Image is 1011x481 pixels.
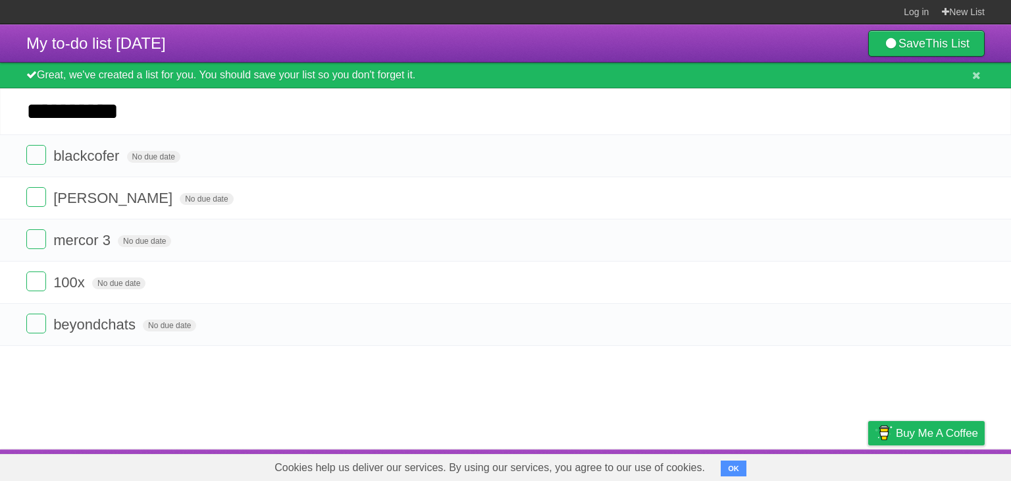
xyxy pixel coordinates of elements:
[26,229,46,249] label: Done
[53,232,114,248] span: mercor 3
[26,314,46,333] label: Done
[261,455,718,481] span: Cookies help us deliver our services. By using our services, you agree to our use of cookies.
[118,235,171,247] span: No due date
[53,148,122,164] span: blackcofer
[868,30,985,57] a: SaveThis List
[143,320,196,331] span: No due date
[902,453,985,478] a: Suggest a feature
[868,421,985,445] a: Buy me a coffee
[180,193,233,205] span: No due date
[92,277,145,289] span: No due date
[737,453,790,478] a: Developers
[26,271,46,291] label: Done
[26,187,46,207] label: Done
[53,316,139,333] span: beyondchats
[896,422,978,445] span: Buy me a coffee
[26,34,166,52] span: My to-do list [DATE]
[925,37,970,50] b: This List
[53,190,176,206] span: [PERSON_NAME]
[693,453,721,478] a: About
[875,422,893,444] img: Buy me a coffee
[721,461,746,476] button: OK
[53,274,88,291] span: 100x
[851,453,885,478] a: Privacy
[806,453,835,478] a: Terms
[127,151,180,163] span: No due date
[26,145,46,165] label: Done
